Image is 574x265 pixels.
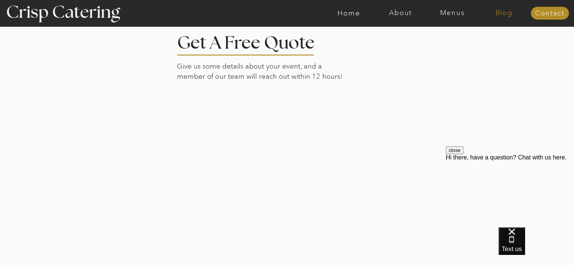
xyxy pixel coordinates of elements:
a: Contact [531,10,569,17]
p: Give us some details about your event, and a member of our team will reach out within 12 hours! [177,61,348,84]
a: About [375,9,426,17]
a: Menus [426,9,478,17]
a: Blog [478,9,530,17]
h2: Get A Free Quote [177,34,338,48]
a: Home [323,9,375,17]
iframe: podium webchat widget prompt [446,146,574,237]
iframe: podium webchat widget bubble [499,227,574,265]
